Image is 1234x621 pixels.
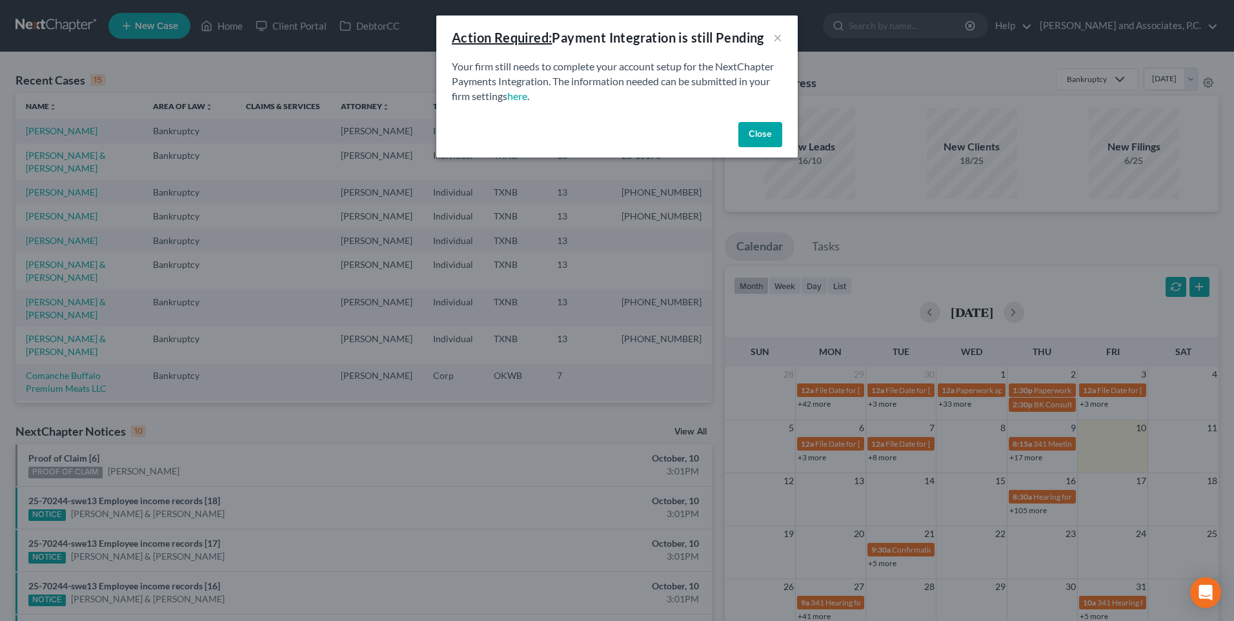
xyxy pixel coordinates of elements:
button: Close [738,122,782,148]
div: Payment Integration is still Pending [452,28,764,46]
a: here [507,90,527,102]
div: Open Intercom Messenger [1190,577,1221,608]
u: Action Required: [452,30,552,45]
button: × [773,30,782,45]
p: Your firm still needs to complete your account setup for the NextChapter Payments Integration. Th... [452,59,782,104]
